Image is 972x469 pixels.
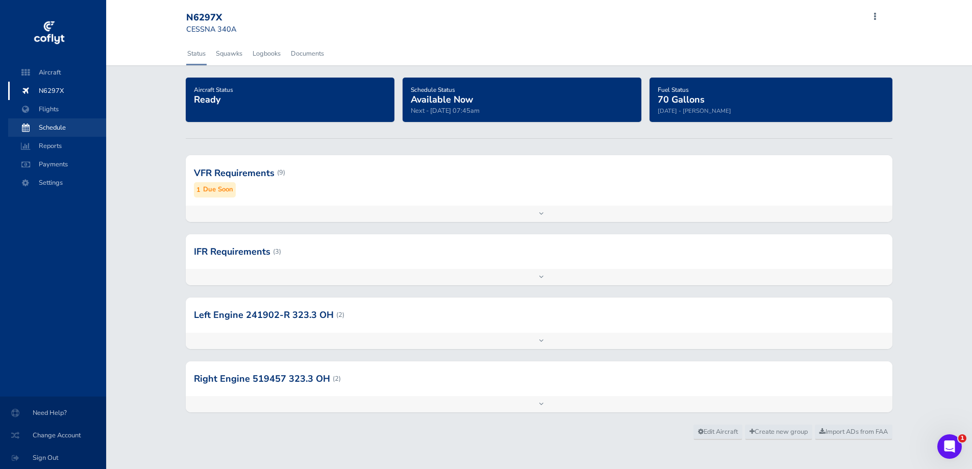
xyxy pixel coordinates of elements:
[18,100,96,118] span: Flights
[698,427,738,436] span: Edit Aircraft
[18,155,96,174] span: Payments
[18,63,96,82] span: Aircraft
[215,42,243,65] a: Squawks
[411,106,480,115] span: Next - [DATE] 07:45am
[203,184,233,195] small: Due Soon
[18,82,96,100] span: N6297X
[958,434,966,442] span: 1
[186,24,236,34] small: CESSNA 340A
[658,86,689,94] span: Fuel Status
[186,12,260,23] div: N6297X
[411,86,455,94] span: Schedule Status
[32,18,66,48] img: coflyt logo
[693,425,742,440] a: Edit Aircraft
[658,107,731,115] small: [DATE] - [PERSON_NAME]
[18,174,96,192] span: Settings
[12,449,94,467] span: Sign Out
[252,42,282,65] a: Logbooks
[186,42,207,65] a: Status
[750,427,808,436] span: Create new group
[12,404,94,422] span: Need Help?
[194,93,220,106] span: Ready
[815,425,892,440] a: Import ADs from FAA
[819,427,888,436] span: Import ADs from FAA
[658,93,705,106] span: 70 Gallons
[18,118,96,137] span: Schedule
[411,83,473,106] a: Schedule StatusAvailable Now
[18,137,96,155] span: Reports
[411,93,473,106] span: Available Now
[290,42,325,65] a: Documents
[937,434,962,459] iframe: Intercom live chat
[12,426,94,445] span: Change Account
[745,425,812,440] a: Create new group
[194,86,233,94] span: Aircraft Status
